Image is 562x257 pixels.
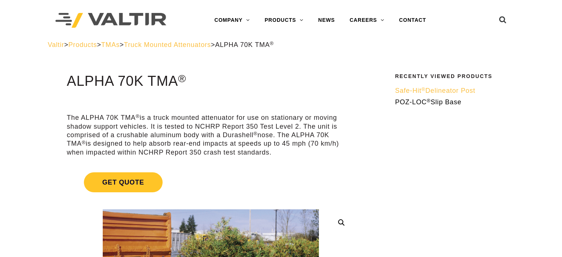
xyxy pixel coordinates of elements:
h1: ALPHA 70K TMA [67,74,355,89]
a: CONTACT [392,13,433,28]
sup: ® [427,98,431,104]
sup: ® [253,131,258,136]
a: Truck Mounted Attenuators [124,41,211,48]
span: ALPHA 70K TMA [215,41,274,48]
a: CAREERS [342,13,392,28]
a: Valtir [48,41,64,48]
a: Safe-Hit®Delineator Post [395,87,510,95]
a: Get Quote [67,163,355,201]
a: PRODUCTS [257,13,311,28]
a: NEWS [311,13,342,28]
p: The ALPHA 70K TMA is a truck mounted attenuator for use on stationary or moving shadow support ve... [67,114,355,157]
sup: ® [421,87,425,92]
sup: ® [82,140,86,145]
a: Products [68,41,97,48]
a: TMAs [101,41,120,48]
a: POZ-LOC®Slip Base [395,98,510,106]
span: Safe-Hit Delineator Post [395,87,475,94]
h2: Recently Viewed Products [395,74,510,79]
sup: ® [136,114,140,119]
sup: ® [178,72,186,84]
span: Get Quote [84,172,163,192]
div: > > > > [48,41,514,49]
img: Valtir [55,13,166,28]
a: COMPANY [207,13,257,28]
sup: ® [270,41,274,46]
span: POZ-LOC Slip Base [395,98,461,106]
